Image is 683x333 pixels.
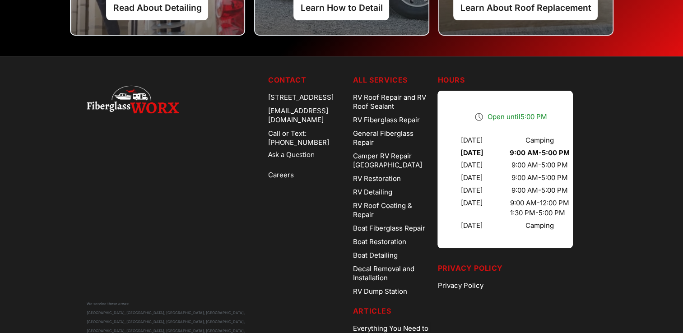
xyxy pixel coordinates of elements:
div: 9:00 AM - 5:00 PM [511,186,567,195]
div: 9:00 AM - 12:00 PM [510,199,569,208]
div: [DATE] [461,199,483,217]
div: Camping [525,136,553,145]
a: Privacy Policy [437,279,596,292]
a: Careers [268,168,346,182]
h5: Hours [437,74,596,85]
h5: Privacy Policy [437,263,596,273]
a: RV Detailing [353,185,431,199]
a: General Fiberglass Repair [353,127,431,149]
div: [STREET_ADDRESS] [268,91,346,104]
a: Call or Text: [PHONE_NUMBER] [268,127,346,149]
a: Decal Removal and Installation [353,262,431,285]
a: RV Fiberglass Repair [353,113,431,127]
div: 1:30 PM - 5:00 PM [510,208,569,217]
a: Boat Fiberglass Repair [353,222,431,235]
a: RV Roof Coating & Repair [353,199,431,222]
div: [DATE] [461,161,483,170]
div: 9:00 AM - 5:00 PM [509,148,569,157]
a: Camper RV Repair [GEOGRAPHIC_DATA] [353,149,431,172]
h5: ALL SERVICES [353,74,431,85]
div: [DATE] [461,136,483,145]
a: RV Restoration [353,172,431,185]
div: [EMAIL_ADDRESS][DOMAIN_NAME] [268,104,346,127]
a: RV Roof Repair and RV Roof Sealant [353,91,431,113]
a: Ask a Question [268,149,346,160]
div: [DATE] [461,186,483,195]
h5: Articles [353,305,431,316]
div: 9:00 AM - 5:00 PM [511,161,567,170]
div: 9:00 AM - 5:00 PM [511,173,567,182]
a: Boat Detailing [353,249,431,262]
div: [DATE] [461,173,483,182]
a: RV Dump Station [353,285,431,298]
a: Boat Restoration [353,235,431,249]
div: Camping [525,221,553,230]
time: 5:00 PM [520,112,547,121]
div: [DATE] [461,221,483,230]
h5: Contact [268,74,346,85]
span: Open until [487,112,547,121]
div: [DATE] [460,148,483,157]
